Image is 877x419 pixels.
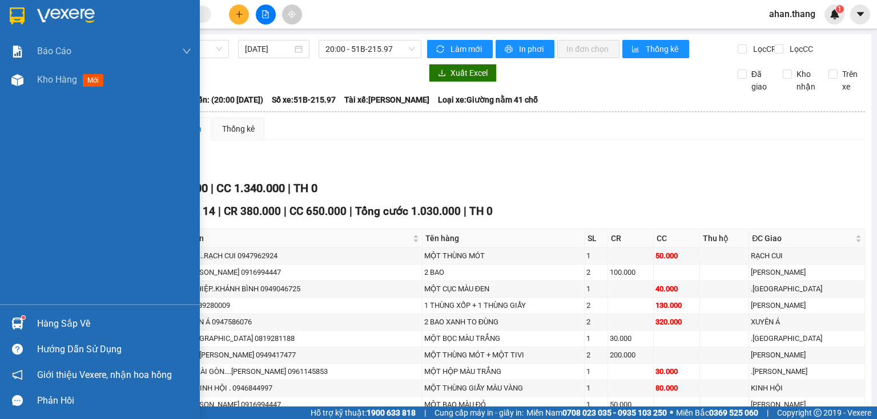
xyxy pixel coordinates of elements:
[424,300,582,311] div: 1 THÙNG XỐP + 1 THÙNG GIẤY
[424,333,582,344] div: MỘT BỌC MÀU TRẮNG
[12,344,23,355] span: question-circle
[182,47,191,56] span: down
[654,229,700,248] th: CC
[767,406,769,419] span: |
[159,399,420,410] div: NHÂN...[PERSON_NAME] 0916994447
[450,43,484,55] span: Làm mới
[159,333,420,344] div: THẢO...[GEOGRAPHIC_DATA] 0819281188
[760,7,824,21] span: ahan.thang
[222,123,255,135] div: Thống kê
[424,267,582,278] div: 2 BAO
[655,250,698,262] div: 50.000
[586,250,606,262] div: 1
[11,74,23,86] img: warehouse-icon
[159,300,420,311] div: ĐƯƠNG 0389280009
[709,408,758,417] strong: 0369 525 060
[159,349,420,361] div: CÔ OANH.....[PERSON_NAME] 0949417477
[288,10,296,18] span: aim
[505,45,514,54] span: printer
[655,366,698,377] div: 30.000
[427,40,493,58] button: syncLàm mới
[216,181,285,195] span: CC 1.340.000
[655,283,698,295] div: 40.000
[751,383,863,394] div: KINH HỘI
[469,205,493,218] span: TH 0
[224,205,281,218] span: CR 380.000
[586,267,606,278] div: 2
[585,229,608,248] th: SL
[311,406,416,419] span: Hỗ trợ kỹ thuật:
[751,267,863,278] div: [PERSON_NAME]
[751,349,863,361] div: [PERSON_NAME]
[562,408,667,417] strong: 0708 023 035 - 0935 103 250
[438,69,446,78] span: download
[424,406,426,419] span: |
[830,9,840,19] img: icon-new-feature
[646,43,680,55] span: Thống kê
[262,10,269,18] span: file-add
[610,399,651,410] div: 50.000
[435,406,524,419] span: Cung cấp máy in - giấy in:
[187,205,215,218] span: SL 14
[586,316,606,328] div: 2
[235,10,243,18] span: plus
[159,366,420,377] div: MẮT KÍNH SÀI GÒN....[PERSON_NAME] 0961145853
[424,366,582,377] div: MỘT HỘP MÀU TRẮNG
[272,93,336,106] span: Số xe: 51B-215.97
[751,399,863,410] div: [PERSON_NAME]
[655,316,698,328] div: 320.000
[610,349,651,361] div: 200.000
[159,316,420,328] div: NAUY..XUYÊN Á 0947586076
[700,229,749,248] th: Thu hộ
[11,46,23,58] img: solution-icon
[12,395,23,406] span: message
[751,283,863,295] div: .[GEOGRAPHIC_DATA]
[586,349,606,361] div: 2
[464,205,466,218] span: |
[749,43,778,55] span: Lọc CR
[751,250,863,262] div: RẠCH CUI
[519,43,545,55] span: In phơi
[670,410,673,415] span: ⚪️
[159,383,420,394] div: TUẤN HẢI..KINH HỘI . 0946844997
[586,300,606,311] div: 2
[814,409,822,417] span: copyright
[655,300,698,311] div: 130.000
[836,5,844,13] sup: 1
[424,250,582,262] div: MỘT THÙNG MÓT
[245,43,292,55] input: 12/10/2025
[586,399,606,410] div: 1
[424,383,582,394] div: MỘT THÙNG GIẤY MÀU VÀNG
[855,9,866,19] span: caret-down
[751,333,863,344] div: .[GEOGRAPHIC_DATA]
[11,318,23,329] img: warehouse-icon
[557,40,619,58] button: In đơn chọn
[37,44,71,58] span: Báo cáo
[610,333,651,344] div: 30.000
[180,93,263,106] span: Chuyến: (20:00 [DATE])
[83,74,103,87] span: mới
[496,40,554,58] button: printerIn phơi
[436,45,446,54] span: sync
[838,68,866,93] span: Trên xe
[438,93,538,106] span: Loại xe: Giường nằm 41 chỗ
[159,283,420,295] div: HOÀNG NGHIỆP..KHÁNH BÌNH 0949046725
[12,369,23,380] span: notification
[586,366,606,377] div: 1
[751,316,863,328] div: XUYÊN Á
[631,45,641,54] span: bar-chart
[429,64,497,82] button: downloadXuất Excel
[211,181,214,195] span: |
[424,349,582,361] div: MỘT THÙNG MÓT + MỘT TIVI
[752,232,853,245] span: ĐC Giao
[838,5,842,13] span: 1
[751,366,863,377] div: .[PERSON_NAME]
[586,283,606,295] div: 1
[586,383,606,394] div: 1
[349,205,352,218] span: |
[423,229,585,248] th: Tên hàng
[610,267,651,278] div: 100.000
[655,383,698,394] div: 80.000
[676,406,758,419] span: Miền Bắc
[160,232,411,245] span: Người nhận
